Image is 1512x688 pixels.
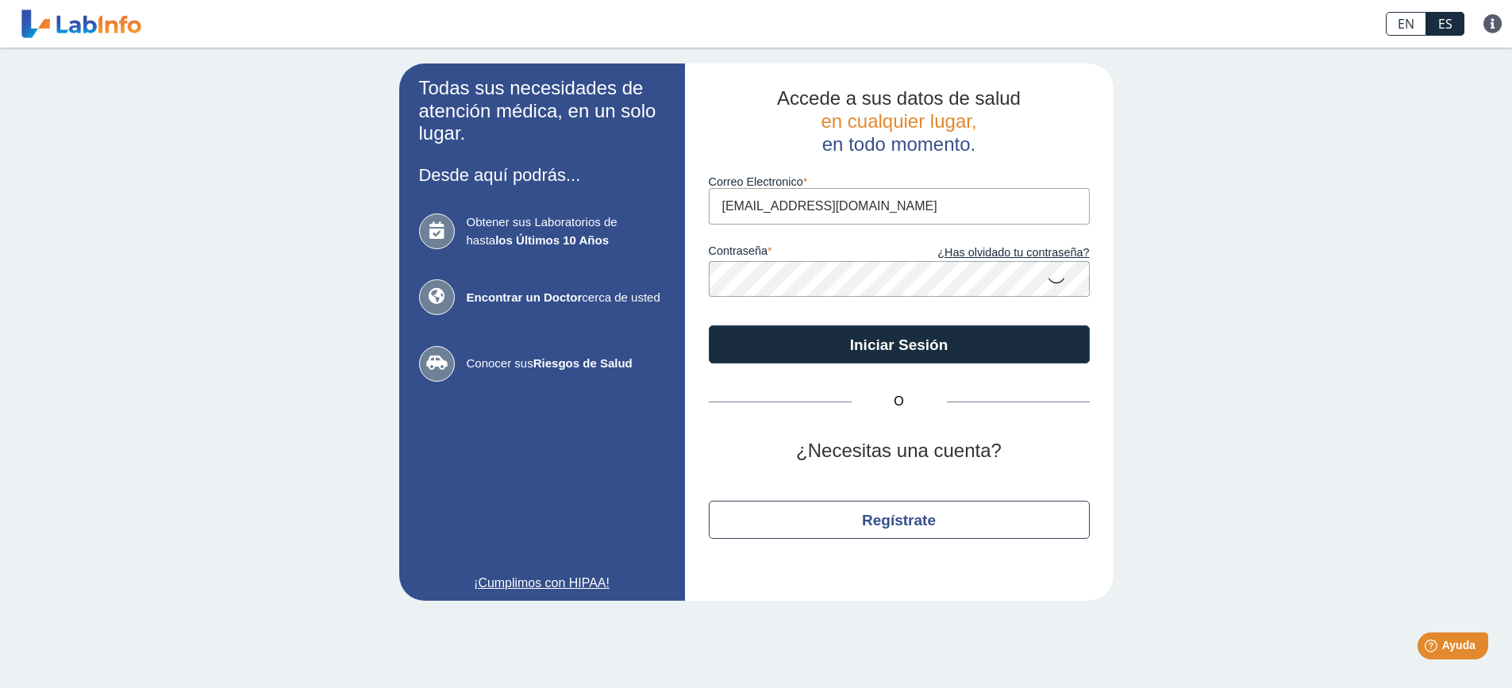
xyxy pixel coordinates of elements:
[419,77,665,145] h2: Todas sus necesidades de atención médica, en un solo lugar.
[495,233,609,247] b: los Últimos 10 Años
[467,289,665,307] span: cerca de usted
[533,356,633,370] b: Riesgos de Salud
[852,392,947,411] span: O
[899,244,1090,262] a: ¿Has olvidado tu contraseña?
[822,133,975,155] span: en todo momento.
[709,501,1090,539] button: Regístrate
[709,325,1090,363] button: Iniciar Sesión
[419,165,665,185] h3: Desde aquí podrás...
[709,175,1090,188] label: Correo Electronico
[709,244,899,262] label: contraseña
[1386,12,1426,36] a: EN
[1426,12,1464,36] a: ES
[709,440,1090,463] h2: ¿Necesitas una cuenta?
[467,290,583,304] b: Encontrar un Doctor
[777,87,1021,109] span: Accede a sus datos de salud
[467,213,665,249] span: Obtener sus Laboratorios de hasta
[467,355,665,373] span: Conocer sus
[821,110,976,132] span: en cualquier lugar,
[1371,626,1495,671] iframe: Help widget launcher
[419,574,665,593] a: ¡Cumplimos con HIPAA!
